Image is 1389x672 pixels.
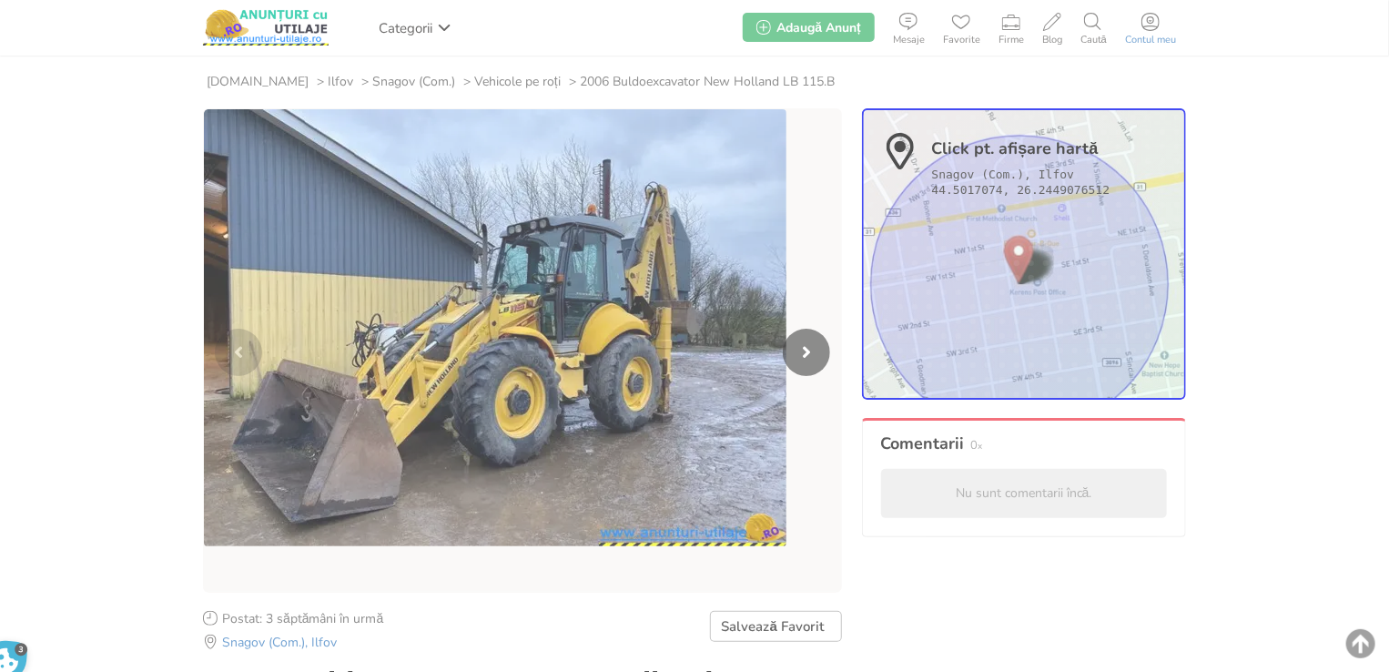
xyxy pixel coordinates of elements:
span: Postat: 3 săptămâni în urmă [222,611,383,627]
a: Blog [1033,9,1071,46]
span: Categorii [379,19,432,37]
span: Favorite [934,35,989,46]
img: Anunturi-Utilaje.RO [203,9,329,46]
li: > [569,74,835,90]
span: 3 [15,643,28,657]
a: Salvează Favorit [710,611,842,642]
a: Snagov (Com.) [369,74,455,90]
a: Snagov (Com.), Ilfov [203,635,337,651]
span: Contul meu [1116,35,1185,46]
a: Adaugă Anunț [743,13,874,42]
img: 2006 Buldoexcavator New Holland LB 115.B - 1/7 [204,109,786,546]
a: Contul meu [1116,9,1185,46]
a: Ilfov [324,74,353,90]
span: Salvează Favorit [722,618,824,635]
span: Vehicole pe roți [474,74,561,90]
span: Firme [989,35,1033,46]
li: 1 / 7 [204,109,841,551]
a: [DOMAIN_NAME] [203,74,309,90]
strong: Click pt. afișare hartă [932,140,1099,157]
span: Snagov (Com.) [372,74,455,90]
span: Ilfov [328,74,353,90]
li: > [361,74,455,90]
li: > [463,74,561,90]
span: Adaugă Anunț [776,19,860,36]
span: Comentarii [881,434,965,453]
div: Previous slide [215,329,262,376]
span: 0 [971,438,983,453]
a: Vehicole pe roți [471,74,561,90]
div: Nu sunt comentarii încă. [881,469,1167,518]
span: [DOMAIN_NAME] [207,74,309,90]
span: Blog [1033,35,1071,46]
span: 2006 Buldoexcavator New Holland LB 115.B [580,74,835,90]
li: > [317,74,353,90]
a: Favorite [934,9,989,46]
img: scroll-to-top.png [1346,629,1375,658]
span: Snagov (Com.), Ilfov [222,635,337,651]
a: Mesaje [884,9,934,46]
a: Categorii [374,14,456,41]
div: Next slide [783,329,830,376]
span: Mesaje [884,35,934,46]
span: Caută [1071,35,1116,46]
span: Snagov (Com.), Ilfov [932,168,1075,181]
a: Caută [1071,9,1116,46]
a: Firme [989,9,1033,46]
span: 44.5017074, 26.2449076512 [932,183,1110,197]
